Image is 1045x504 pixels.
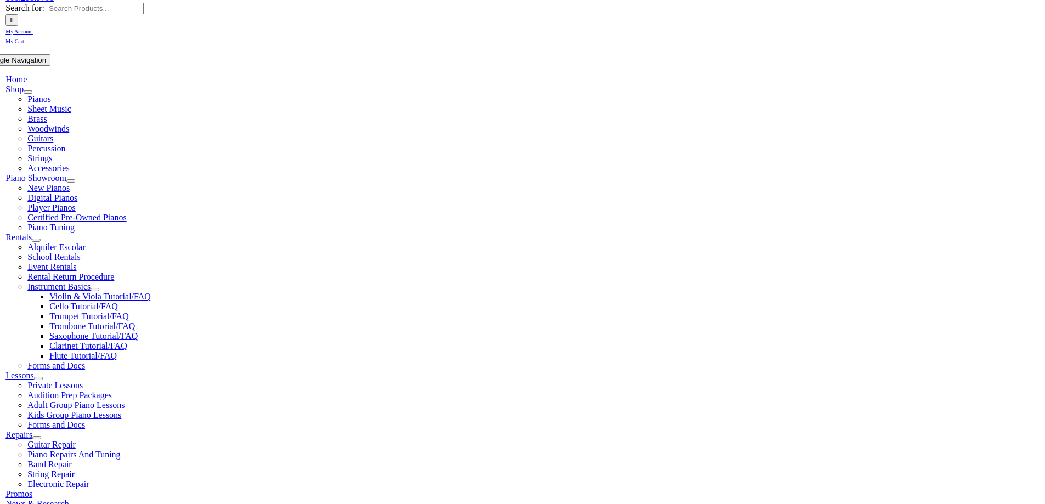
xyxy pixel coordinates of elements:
[5,3,44,13] span: Search for:
[27,144,65,153] a: Percussion
[49,351,117,360] a: Flute Tutorial/FAQ
[27,479,89,489] a: Electronic Repair
[5,36,24,45] a: My Cart
[27,262,76,271] a: Event Rentals
[5,489,32,499] a: Promos
[5,371,34,380] a: Lessons
[27,361,85,370] a: Forms and Docs
[5,430,32,439] a: Repairs
[27,223,75,232] a: Piano Tuning
[27,381,83,390] a: Private Lessons
[27,193,77,202] a: Digital Pianos
[27,252,80,262] a: School Rentals
[34,377,43,380] button: Open submenu of Lessons
[27,400,125,410] a: Adult Group Piano Lessons
[27,213,126,222] a: Certified Pre-Owned Pianos
[5,173,66,183] a: Piano Showroom
[49,341,127,350] a: Clarinet Tutorial/FAQ
[27,469,75,479] a: String Repair
[27,203,76,212] a: Player Pianos
[27,114,47,123] a: Brass
[49,302,118,311] a: Cello Tutorial/FAQ
[91,288,99,291] button: Open submenu of Instrument Basics
[5,84,24,94] a: Shop
[5,26,33,35] a: My Account
[5,29,33,35] span: My Account
[49,312,128,321] a: Trumpet Tutorial/FAQ
[27,272,114,281] a: Rental Return Procedure
[49,331,138,341] a: Saxophone Tutorial/FAQ
[27,163,69,173] a: Accessories
[32,436,41,439] button: Open submenu of Repairs
[32,239,41,242] button: Open submenu of Rentals
[27,410,121,420] a: Kids Group Piano Lessons
[27,94,51,104] a: Pianos
[49,292,151,301] a: Violin & Viola Tutorial/FAQ
[5,38,24,44] span: My Cart
[47,3,144,14] input: Search Products...
[27,450,120,459] a: Piano Repairs And Tuning
[24,90,32,94] button: Open submenu of Shop
[5,233,32,242] a: Rentals
[27,104,71,114] a: Sheet Music
[49,321,135,331] a: Trombone Tutorial/FAQ
[66,179,75,183] button: Open submenu of Piano Showroom
[27,440,76,449] a: Guitar Repair
[5,75,27,84] a: Home
[27,124,69,133] a: Woodwinds
[27,390,112,400] a: Audition Prep Packages
[5,14,18,26] input: Search
[27,134,53,143] a: Guitars
[27,183,70,192] a: New Pianos
[27,420,85,429] a: Forms and Docs
[27,460,71,469] a: Band Repair
[27,282,91,291] a: Instrument Basics
[27,242,85,252] a: Alquiler Escolar
[27,154,52,163] a: Strings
